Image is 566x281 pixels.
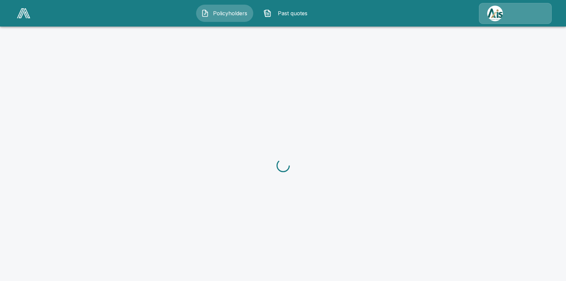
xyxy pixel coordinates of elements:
img: AA Logo [17,8,30,18]
span: Policyholders [212,9,248,17]
button: Past quotes IconPast quotes [259,5,316,22]
img: Policyholders Icon [201,9,209,17]
span: Past quotes [274,9,311,17]
button: Policyholders IconPolicyholders [196,5,253,22]
img: Past quotes Icon [264,9,272,17]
